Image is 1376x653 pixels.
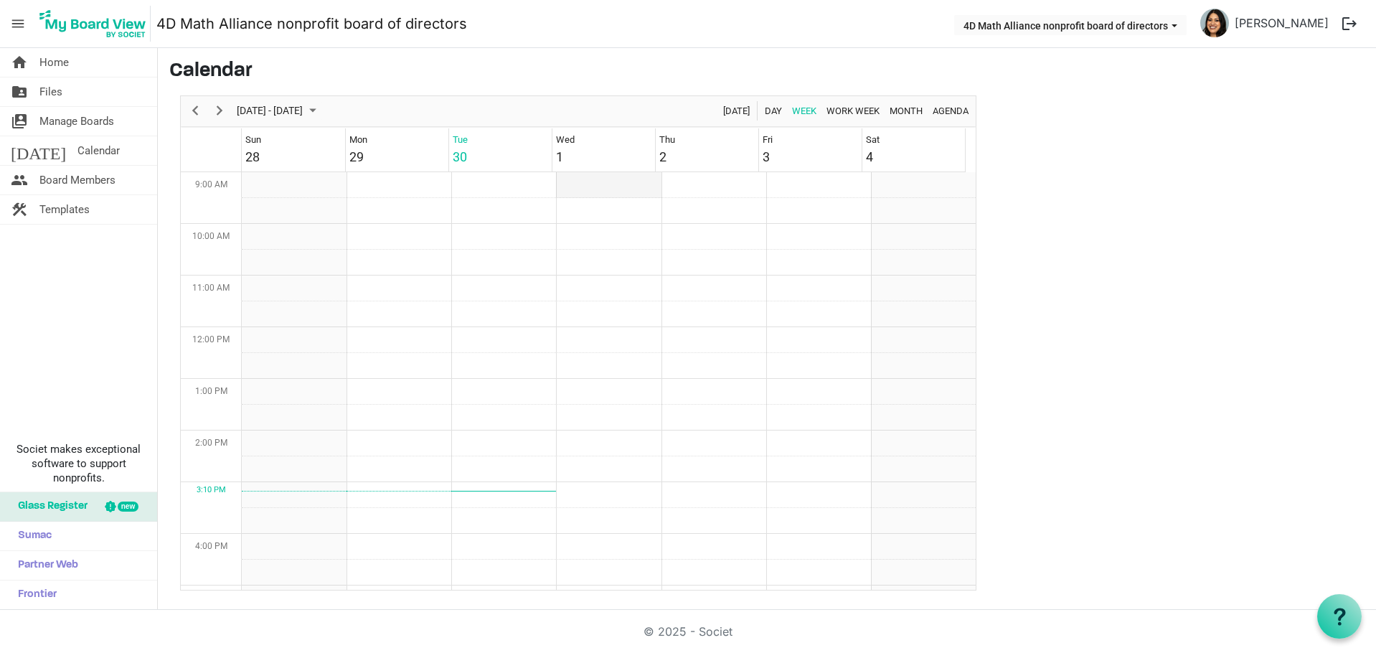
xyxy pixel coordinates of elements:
span: Glass Register [11,492,88,521]
div: next period [207,96,232,126]
div: Sun [245,133,261,147]
a: My Board View Logo [35,6,156,42]
span: folder_shared [11,77,28,106]
h3: Calendar [169,60,1365,84]
div: 28 [245,147,260,166]
span: switch_account [11,107,28,136]
div: 1 [556,147,563,166]
button: Agenda [930,102,971,120]
div: 2 [659,147,666,166]
div: previous period [183,96,207,126]
span: Day [763,102,783,120]
a: 4D Math Alliance nonprofit board of directors [156,9,467,38]
img: My Board View Logo [35,6,151,42]
span: Work Week [825,102,881,120]
span: 9:00 AM [195,179,227,189]
div: Sep 28 - Oct 04, 2025 [232,96,325,126]
button: Previous [186,102,205,120]
button: Work Week [824,102,882,120]
span: home [11,48,28,77]
div: 3:10 PM [181,484,242,497]
button: 4D Math Alliance nonprofit board of directors dropdownbutton [954,15,1187,35]
button: logout [1334,9,1365,39]
span: 10:00 AM [192,231,230,241]
span: [DATE] [11,136,66,165]
span: menu [4,10,32,37]
img: OzsX2RDGWKhiWvOBCB6ebuyfwpcsEYcD3zKd5uR25xuS_78scQQBKMEVV0mAsbs94LqXyldN3pc72z9e4sxdOA_thumb.png [1200,9,1229,37]
div: Fri [763,133,773,147]
span: construction [11,195,28,224]
div: Week of September 30, 2025 [180,95,976,591]
span: Societ makes exceptional software to support nonprofits. [6,442,151,485]
span: Calendar [77,136,120,165]
span: 1:00 PM [195,386,227,396]
button: Month [887,102,925,120]
span: Agenda [931,102,970,120]
a: [PERSON_NAME] [1229,9,1334,37]
span: Sumac [11,522,52,550]
span: Board Members [39,166,116,194]
div: Mon [349,133,367,147]
span: [DATE] [722,102,751,120]
a: © 2025 - Societ [644,624,732,639]
button: Next [210,102,230,120]
div: new [118,502,138,512]
div: Tue [453,133,468,147]
span: Frontier [11,581,57,609]
div: Sat [866,133,880,147]
span: Templates [39,195,90,224]
span: Manage Boards [39,107,114,136]
div: 30 [453,147,467,166]
div: Wed [556,133,575,147]
span: Files [39,77,62,106]
span: Home [39,48,69,77]
button: Day [763,102,785,120]
span: Month [888,102,924,120]
span: Partner Web [11,551,78,580]
div: 29 [349,147,364,166]
span: Week [791,102,818,120]
span: 2:00 PM [195,438,227,448]
span: [DATE] - [DATE] [235,102,304,120]
button: Week [790,102,819,120]
button: Today [721,102,753,120]
div: 3 [763,147,770,166]
div: Thu [659,133,675,147]
span: 11:00 AM [192,283,230,293]
span: 4:00 PM [195,541,227,551]
div: 4 [866,147,873,166]
button: September 2025 [235,102,323,120]
span: 12:00 PM [192,334,230,344]
span: people [11,166,28,194]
